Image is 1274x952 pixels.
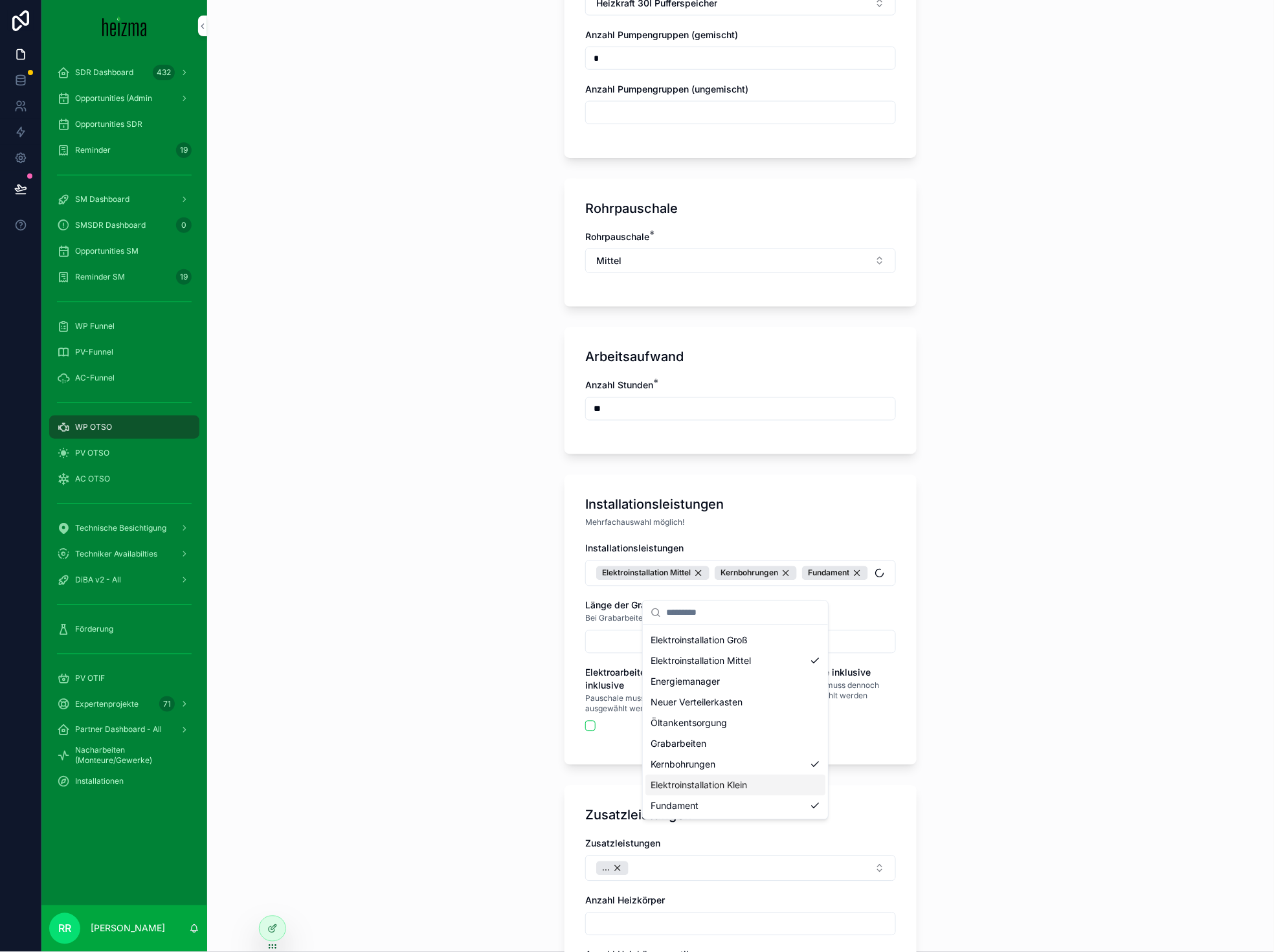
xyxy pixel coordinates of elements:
span: Grabarbeiten [651,738,706,751]
a: SM Dashboard [49,188,199,211]
span: Partner Dashboard - All [75,725,162,735]
span: Elektroinstallation Mittel [651,655,751,668]
span: Zusatzleistungen [585,838,660,849]
a: Opportunities (Admin [49,87,199,110]
a: SMSDR Dashboard0 [49,214,199,237]
span: Künette inklusive [796,667,871,678]
img: App logo [102,16,147,36]
a: Techniker Availabilties [49,542,199,566]
span: Anzahl Heizkörper [585,895,665,906]
a: WP OTSO [49,415,199,439]
span: Expertenprojekte [75,699,139,709]
p: [PERSON_NAME] [91,922,165,935]
a: Opportunities SDR [49,113,199,136]
span: Bei Grabarbeiten bitte angeben! [585,614,701,624]
a: PV OTIF [49,667,199,690]
div: 0 [176,217,192,233]
span: Neuer Verteilerkasten [651,696,743,709]
div: 19 [176,142,192,158]
span: Installationsleistungen [585,543,684,554]
span: ... [602,863,610,874]
span: Techniker Availabilties [75,549,157,559]
span: Fundament [808,568,849,579]
span: Kernbohrungen [721,568,778,579]
span: AC OTSO [75,474,110,484]
a: Förderung [49,617,199,641]
a: PV-Funnel [49,340,199,364]
span: Anzahl Pumpengruppen (ungemischt) [585,83,748,94]
button: Select Button [585,249,896,273]
a: DiBA v2 - All [49,568,199,592]
a: PV OTSO [49,441,199,465]
a: SDR Dashboard432 [49,61,199,84]
span: Fundament [651,800,698,813]
span: Rohrpauschale [585,231,649,242]
span: Anzahl Stunden [585,380,653,391]
button: Select Button [585,560,896,586]
span: Reminder SM [75,272,125,282]
span: Reminder [75,145,111,155]
span: SM Dashboard [75,194,129,205]
span: Förderung [75,624,113,634]
span: PV OTSO [75,448,109,458]
a: Reminder19 [49,138,199,162]
span: Elektroarbeiten inklusive [585,667,651,691]
a: AC-Funnel [49,366,199,390]
span: Technische Besichtigung [75,523,166,533]
a: Installationen [49,770,199,793]
span: Öltankentsorgung [651,717,727,730]
span: Installationen [75,777,124,787]
span: Elektroinstallation Mittel [602,568,691,579]
div: scrollable content [41,52,207,810]
a: Technische Besichtigung [49,516,199,540]
a: Expertenprojekte71 [49,692,199,716]
button: Unselect 13 [596,566,710,581]
span: PV-Funnel [75,347,113,357]
a: Partner Dashboard - All [49,718,199,742]
span: Nacharbeiten (Monteure/Gewerke) [75,746,186,766]
span: Opportunities SM [75,246,139,256]
a: Nacharbeiten (Monteure/Gewerke) [49,744,199,768]
button: Unselect 1 [802,566,868,581]
div: 432 [153,65,175,80]
a: AC OTSO [49,467,199,491]
span: Anzahl Pumpengruppen (gemischt) [585,29,738,40]
h1: Zusatzleistungen [585,806,692,825]
button: Unselect 22 [596,861,629,876]
span: AC-Funnel [75,373,115,383]
div: 19 [176,269,192,285]
span: WP Funnel [75,321,115,331]
a: Reminder SM19 [49,265,199,289]
span: Opportunities (Admin [75,93,152,104]
span: SMSDR Dashboard [75,220,146,230]
span: PV OTIF [75,673,105,683]
span: Energiemanager [651,676,720,689]
span: DiBA v2 - All [75,575,121,585]
span: WP OTSO [75,422,112,432]
span: Mehrfachauswahl möglich! [585,518,684,528]
span: RR [58,921,71,936]
h1: Rohrpauschale [585,199,678,217]
span: Pauschale muss dennoch ausgewählt werden [585,694,686,714]
span: Elektroinstallation Groß [651,634,748,647]
div: Suggestions [643,625,828,819]
span: Mittel [596,254,621,267]
h1: Installationsleistungen [585,496,724,514]
span: Künette muss dennoch ausgewählt werden [796,681,896,702]
button: Unselect 5 [715,566,797,581]
span: Elektroinstallation Klein [651,779,747,792]
a: WP Funnel [49,315,199,338]
div: 71 [159,696,175,712]
span: Raumbedieneinheit Funk [651,614,755,626]
span: Opportunities SDR [75,119,142,129]
span: Länge der Grabarbeiten (m) [585,600,704,611]
span: Kernbohrungen [651,758,715,771]
span: SDR Dashboard [75,67,133,78]
a: Opportunities SM [49,239,199,263]
button: Select Button [585,856,896,881]
h1: Arbeitsaufwand [585,348,684,366]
